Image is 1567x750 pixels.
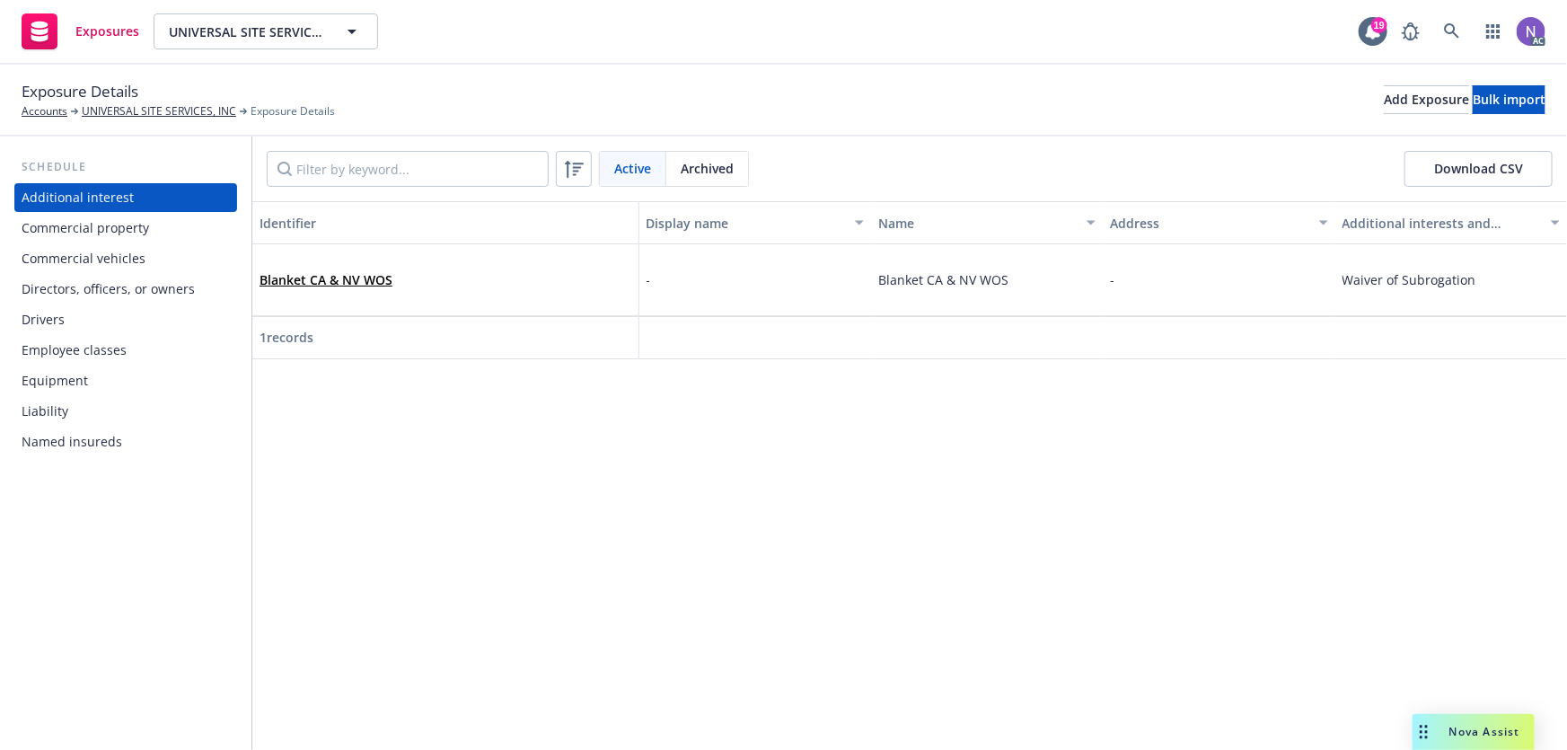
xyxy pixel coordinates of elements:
a: Liability [14,397,237,426]
a: Drivers [14,305,237,334]
div: Display name [647,214,844,233]
a: Search [1434,13,1470,49]
a: Employee classes [14,336,237,365]
div: Named insureds [22,428,122,456]
span: Nova Assist [1449,724,1520,739]
a: Blanket CA & NV WOS [260,271,392,288]
span: Exposure Details [22,80,138,103]
div: Commercial property [22,214,149,243]
a: Commercial vehicles [14,244,237,273]
span: Exposures [75,24,139,39]
button: Display name [639,201,871,244]
a: Additional interest [14,183,237,212]
a: Directors, officers, or owners [14,275,237,304]
a: Commercial property [14,214,237,243]
div: Additional interest [22,183,134,212]
button: Nova Assist [1413,714,1535,750]
div: Schedule [14,158,237,176]
button: Add Exposure [1384,85,1469,114]
a: Equipment [14,366,237,395]
div: 19 [1371,17,1387,33]
span: - [647,270,651,289]
span: Blanket CA & NV WOS [878,271,1008,288]
div: Identifier [260,214,631,233]
div: Directors, officers, or owners [22,275,195,304]
div: Name [878,214,1076,233]
div: Address [1110,214,1307,233]
span: Exposure Details [251,103,335,119]
div: Commercial vehicles [22,244,145,273]
a: Exposures [14,6,146,57]
span: Waiver of Subrogation [1343,270,1476,289]
button: Download CSV [1404,151,1553,187]
button: Identifier [252,201,639,244]
span: - [1110,270,1114,289]
a: UNIVERSAL SITE SERVICES, INC [82,103,236,119]
span: Blanket CA & NV WOS [260,270,392,289]
button: Additional interests and endorsements applied [1335,201,1567,244]
button: UNIVERSAL SITE SERVICES, INC [154,13,378,49]
div: Additional interests and endorsements applied [1343,214,1540,233]
input: Filter by keyword... [267,151,549,187]
div: Drivers [22,305,65,334]
span: UNIVERSAL SITE SERVICES, INC [169,22,324,41]
span: 1 records [260,329,313,346]
a: Accounts [22,103,67,119]
div: Drag to move [1413,714,1435,750]
div: Employee classes [22,336,127,365]
div: Equipment [22,366,88,395]
a: Switch app [1475,13,1511,49]
span: Active [614,159,651,178]
div: Add Exposure [1384,86,1469,113]
div: Liability [22,397,68,426]
button: Bulk import [1473,85,1545,114]
button: Address [1103,201,1334,244]
span: Archived [681,159,734,178]
a: Named insureds [14,428,237,456]
img: photo [1517,17,1545,46]
div: Bulk import [1473,86,1545,113]
a: Report a Bug [1393,13,1429,49]
button: Name [871,201,1103,244]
